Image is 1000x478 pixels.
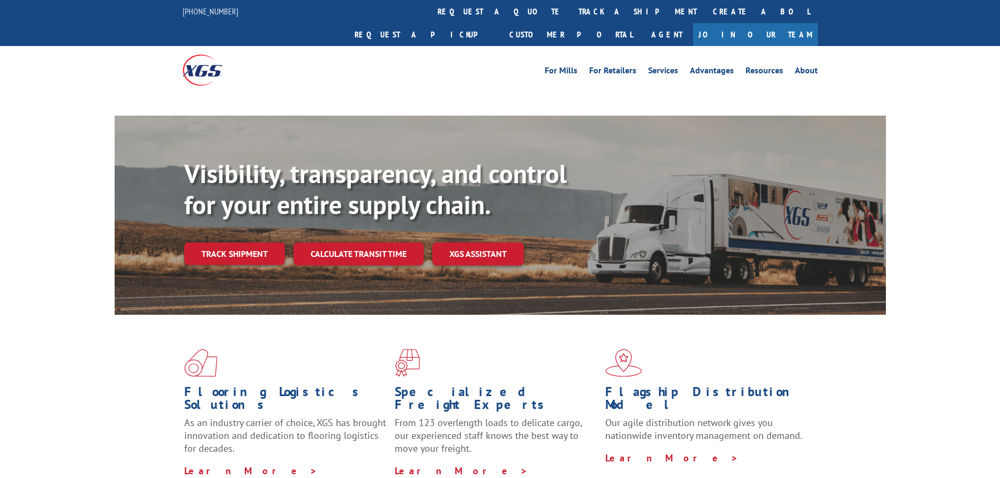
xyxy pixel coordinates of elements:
a: Customer Portal [501,23,641,46]
a: Track shipment [184,242,285,265]
a: Services [648,66,678,78]
a: Resources [746,66,783,78]
span: As an industry carrier of choice, XGS has brought innovation and dedication to flooring logistics... [184,416,386,454]
a: About [795,66,818,78]
a: For Retailers [589,66,636,78]
a: Join Our Team [693,23,818,46]
h1: Flagship Distribution Model [605,385,808,416]
a: XGS ASSISTANT [432,242,524,265]
p: From 123 overlength loads to delicate cargo, our experienced staff knows the best way to move you... [395,416,597,464]
img: xgs-icon-flagship-distribution-model-red [605,349,642,377]
a: Learn More > [395,465,528,477]
span: Our agile distribution network gives you nationwide inventory management on demand. [605,416,802,442]
b: Visibility, transparency, and control for your entire supply chain. [184,157,567,221]
a: [PHONE_NUMBER] [183,6,238,17]
h1: Flooring Logistics Solutions [184,385,387,416]
img: xgs-icon-focused-on-flooring-red [395,349,420,377]
a: Agent [641,23,693,46]
a: Learn More > [605,452,739,464]
a: Advantages [690,66,734,78]
img: xgs-icon-total-supply-chain-intelligence-red [184,349,217,377]
a: Request a pickup [347,23,501,46]
a: For Mills [545,66,577,78]
a: Calculate transit time [294,242,424,265]
h1: Specialized Freight Experts [395,385,597,416]
a: Learn More > [184,465,318,477]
